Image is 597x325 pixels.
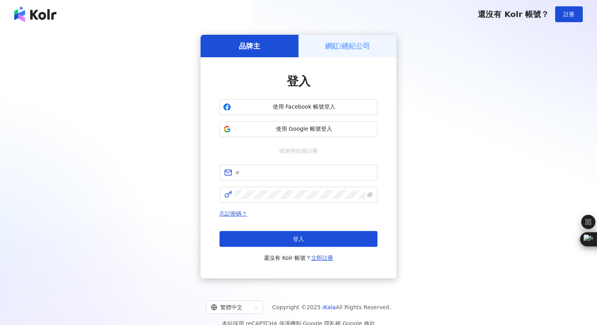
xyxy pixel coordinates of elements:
button: 登入 [220,231,377,247]
h5: 網紅/經紀公司 [325,41,370,51]
span: 還沒有 Kolr 帳號？ [264,253,333,263]
span: 登入 [287,74,310,88]
button: 使用 Google 帳號登入 [220,121,377,137]
button: 使用 Facebook 帳號登入 [220,99,377,115]
span: 還沒有 Kolr 帳號？ [478,9,549,19]
span: eye-invisible [367,192,373,197]
h5: 品牌主 [239,41,260,51]
a: 立即註冊 [311,255,333,261]
img: logo [14,6,56,22]
a: 忘記密碼？ [220,210,247,217]
span: 登入 [293,236,304,242]
span: 使用 Facebook 帳號登入 [234,103,374,111]
span: 註冊 [563,11,574,17]
a: iKala [323,304,336,310]
div: 繁體中文 [211,301,251,314]
span: 或使用信箱註冊 [274,147,323,155]
button: 註冊 [555,6,583,22]
span: Copyright © 2025 All Rights Reserved. [272,302,391,312]
span: 使用 Google 帳號登入 [234,125,374,133]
